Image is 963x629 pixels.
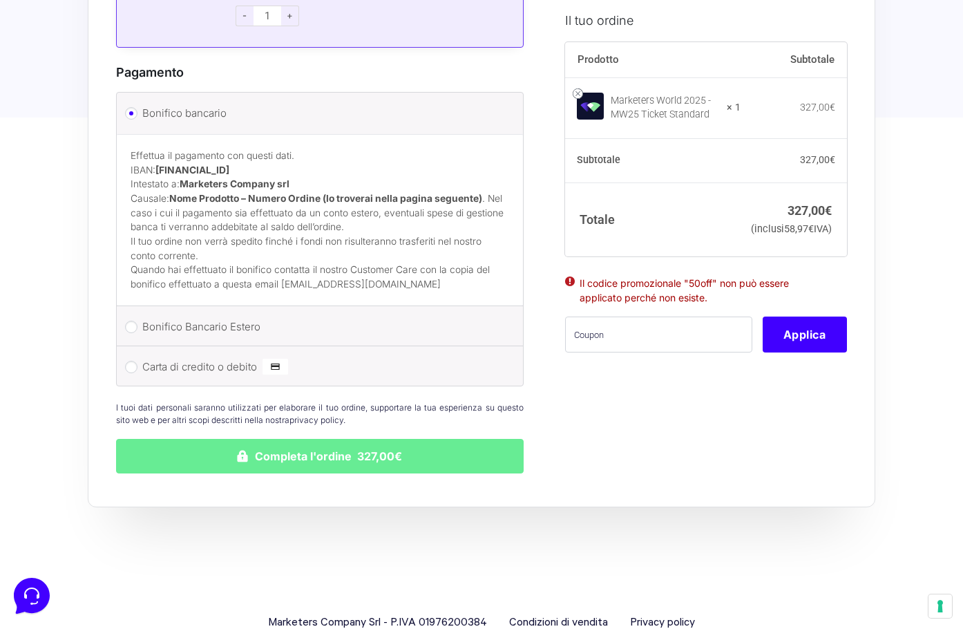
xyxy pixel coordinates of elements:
img: dark [22,77,50,105]
button: Completa l'ordine 327,00€ [116,439,524,473]
label: Bonifico Bancario Estero [142,317,493,337]
strong: Marketers Company srl [180,178,289,189]
bdi: 327,00 [788,203,832,217]
img: Marketers World 2025 - MW25 Ticket Standard [577,92,604,119]
strong: [FINANCIAL_ID] [155,165,229,176]
li: Il codice promozionale "50off" non può essere applicato perché non esiste. [580,276,832,305]
span: € [830,154,835,165]
button: Inizia una conversazione [22,116,254,144]
input: 1 [254,6,281,26]
bdi: 327,00 [800,154,835,165]
strong: × 1 [727,101,741,115]
span: € [808,223,814,235]
p: Quando hai effettuato il bonifico contatta il nostro Customer Care con la copia del bonifico effe... [131,263,509,291]
span: € [825,203,832,217]
input: Coupon [565,317,752,353]
th: Subtotale [741,41,847,77]
span: 58,97 [784,223,814,235]
label: Carta di credito o debito [142,357,493,377]
p: Aiuto [213,463,233,476]
button: Le tue preferenze relative al consenso per le tecnologie di tracciamento [928,594,952,618]
button: Aiuto [180,444,265,476]
span: € [830,102,835,113]
a: Apri Centro Assistenza [147,171,254,182]
span: + [281,6,299,26]
img: dark [44,77,72,105]
th: Prodotto [565,41,741,77]
button: Messaggi [96,444,181,476]
h3: Il tuo ordine [565,10,847,29]
label: Bonifico bancario [142,103,493,124]
strong: Nome Prodotto – Numero Ordine (lo troverai nella pagina seguente) [169,193,482,204]
span: Le tue conversazioni [22,55,117,66]
input: Cerca un articolo... [31,201,226,215]
button: Home [11,444,96,476]
a: privacy policy [289,415,343,425]
span: - [236,6,254,26]
span: Inizia una conversazione [90,124,204,135]
button: Applica [763,317,847,353]
p: Messaggi [120,463,157,476]
span: Trova una risposta [22,171,108,182]
h3: Pagamento [116,63,524,82]
img: Carta di credito o debito [263,359,288,375]
p: Effettua il pagamento con questi dati. IBAN: Intestato a: Causale: . Nel caso i cui il pagamento ... [131,149,509,234]
th: Subtotale [565,138,741,182]
th: Totale [565,182,741,256]
div: Marketers World 2025 - MW25 Ticket Standard [611,94,718,122]
iframe: Customerly Messenger Launcher [11,575,53,617]
p: Il tuo ordine non verrà spedito finché i fondi non risulteranno trasferiti nel nostro conto corre... [131,234,509,263]
p: I tuoi dati personali saranno utilizzati per elaborare il tuo ordine, supportare la tua esperienz... [116,402,524,426]
bdi: 327,00 [800,102,835,113]
h2: Ciao da Marketers 👋 [11,11,232,33]
img: dark [66,77,94,105]
small: (inclusi IVA) [751,223,832,235]
p: Home [41,463,65,476]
